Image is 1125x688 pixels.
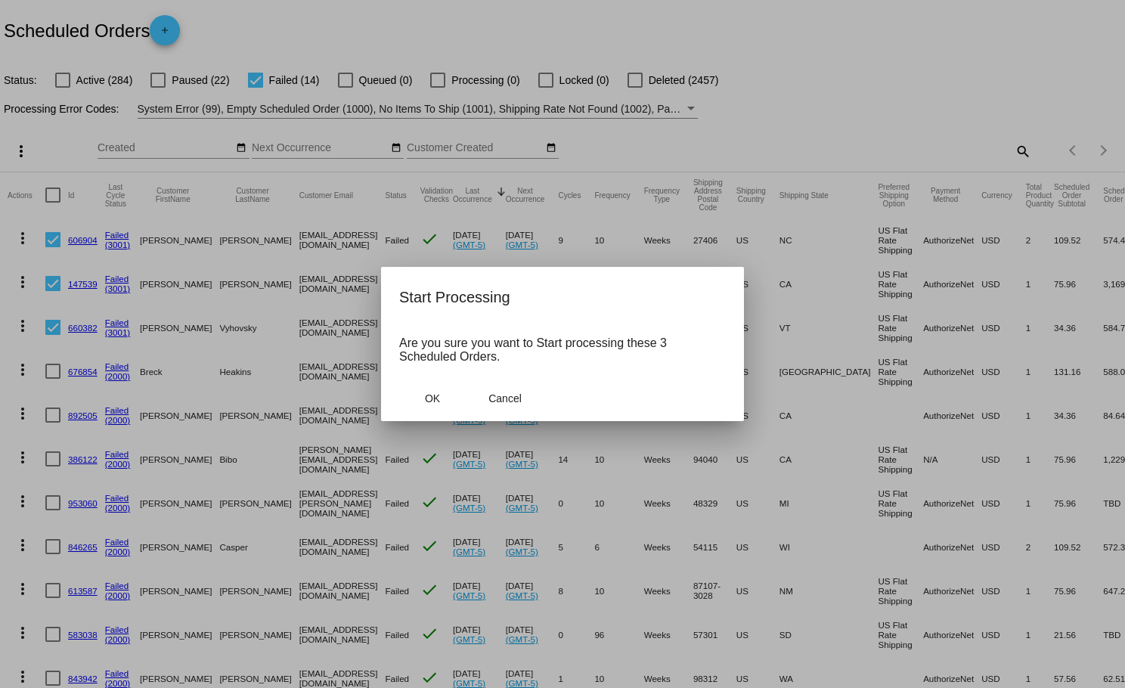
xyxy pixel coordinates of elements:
[488,392,522,404] span: Cancel
[472,385,538,412] button: Close dialog
[399,385,466,412] button: Close dialog
[399,336,726,364] p: Are you sure you want to Start processing these 3 Scheduled Orders.
[399,285,726,309] h2: Start Processing
[425,392,440,404] span: OK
